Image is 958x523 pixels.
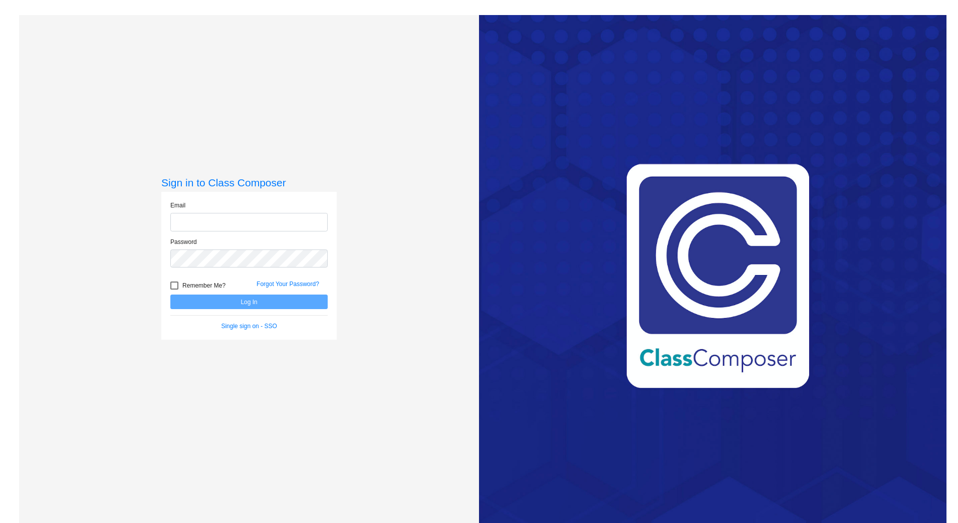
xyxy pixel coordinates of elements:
a: Forgot Your Password? [257,281,319,288]
label: Password [170,237,197,246]
span: Remember Me? [182,280,225,292]
h3: Sign in to Class Composer [161,176,337,189]
label: Email [170,201,185,210]
a: Single sign on - SSO [221,323,277,330]
button: Log In [170,295,328,309]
